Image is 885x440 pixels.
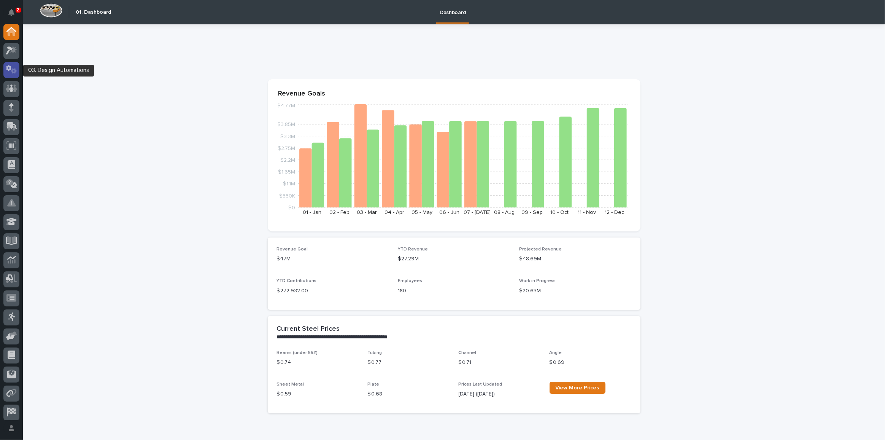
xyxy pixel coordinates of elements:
span: Work in Progress [519,279,556,283]
tspan: $2.2M [280,158,295,163]
span: Employees [398,279,422,283]
p: Revenue Goals [278,90,630,98]
h2: 01. Dashboard [76,9,111,16]
p: $48.69M [519,255,631,263]
span: YTD Revenue [398,247,428,252]
p: $ 0.59 [277,390,359,398]
span: Prices Last Updated [459,382,502,387]
text: 10 - Oct [550,210,569,215]
tspan: $1.65M [278,170,295,175]
p: 180 [398,287,510,295]
div: Notifications2 [10,9,19,21]
button: Notifications [3,5,19,21]
p: [DATE] ([DATE]) [459,390,540,398]
text: 01 - Jan [302,210,321,215]
span: Sheet Metal [277,382,304,387]
p: $ 0.69 [550,359,631,367]
tspan: $1.1M [283,182,295,187]
span: Projected Revenue [519,247,562,252]
p: $27.29M [398,255,510,263]
text: 12 - Dec [605,210,624,215]
text: 11 - Nov [578,210,596,215]
text: 04 - Apr [385,210,404,215]
p: 2 [17,7,19,13]
text: 03 - Mar [357,210,377,215]
text: 05 - May [412,210,432,215]
h2: Current Steel Prices [277,325,340,333]
tspan: $550K [279,193,295,199]
span: View More Prices [556,385,599,391]
span: Angle [550,351,562,355]
tspan: $2.75M [278,146,295,151]
p: $20.63M [519,287,631,295]
text: 09 - Sep [521,210,542,215]
tspan: $3.3M [280,134,295,139]
p: $ 272,932.00 [277,287,389,295]
span: YTD Contributions [277,279,317,283]
tspan: $4.77M [277,104,295,109]
a: View More Prices [550,382,605,394]
img: Workspace Logo [40,3,62,18]
p: $ 0.74 [277,359,359,367]
span: Tubing [368,351,382,355]
p: $ 0.68 [368,390,450,398]
span: Revenue Goal [277,247,308,252]
text: 06 - Jun [439,210,459,215]
tspan: $3.85M [277,122,295,128]
span: Plate [368,382,380,387]
p: $47M [277,255,389,263]
p: $ 0.71 [459,359,540,367]
text: 08 - Aug [494,210,515,215]
text: 02 - Feb [329,210,350,215]
p: $ 0.77 [368,359,450,367]
span: Channel [459,351,477,355]
span: Beams (under 55#) [277,351,318,355]
text: 07 - [DATE] [463,210,490,215]
tspan: $0 [288,205,295,210]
